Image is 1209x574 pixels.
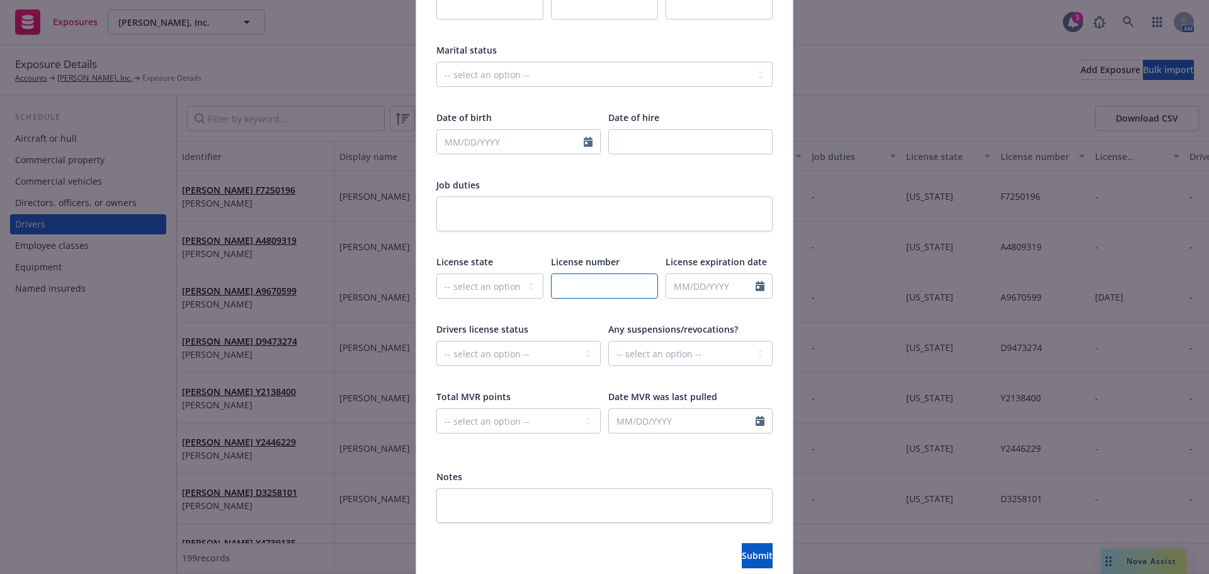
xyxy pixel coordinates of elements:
svg: Calendar [584,137,593,147]
input: MM/DD/YYYY [609,409,756,433]
span: Any suspensions/revocations? [608,323,738,335]
span: Date of birth [436,112,492,123]
span: Job duties [436,179,480,191]
span: License state [436,256,493,268]
input: MM/DD/YYYY [437,130,584,154]
span: Date of hire [608,112,659,123]
span: Submit [742,549,773,561]
span: Drivers license status [436,323,528,335]
svg: Calendar [756,281,764,291]
span: Total MVR points [436,391,511,403]
span: Date MVR was last pulled [608,391,717,403]
button: Submit [742,543,773,568]
span: License number [551,256,620,268]
span: Notes [436,471,462,483]
span: License expiration date [666,256,767,268]
input: MM/DD/YYYY [666,274,756,298]
svg: Calendar [756,416,764,426]
span: Marital status [436,44,497,56]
